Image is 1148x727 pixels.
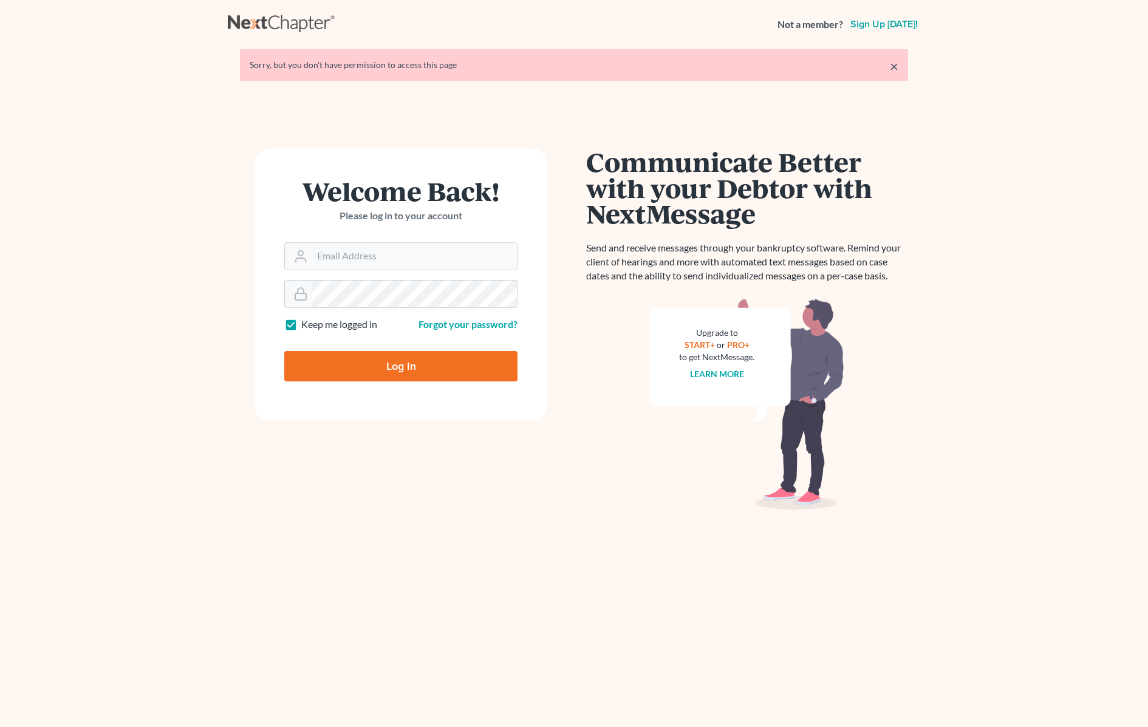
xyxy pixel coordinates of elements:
[690,369,744,379] a: Learn more
[586,241,908,283] p: Send and receive messages through your bankruptcy software. Remind your client of hearings and mo...
[890,59,898,73] a: ×
[284,209,518,223] p: Please log in to your account
[717,340,725,350] span: or
[679,327,754,339] div: Upgrade to
[650,298,844,510] img: nextmessage_bg-59042aed3d76b12b5cd301f8e5b87938c9018125f34e5fa2b7a6b67550977c72.svg
[250,59,898,71] div: Sorry, but you don't have permission to access this page
[777,18,843,32] strong: Not a member?
[727,340,750,350] a: PRO+
[679,351,754,363] div: to get NextMessage.
[312,243,517,270] input: Email Address
[301,318,377,332] label: Keep me logged in
[284,351,518,381] input: Log In
[284,178,518,204] h1: Welcome Back!
[848,19,920,29] a: Sign up [DATE]!
[685,340,715,350] a: START+
[419,318,518,330] a: Forgot your password?
[586,149,908,227] h1: Communicate Better with your Debtor with NextMessage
